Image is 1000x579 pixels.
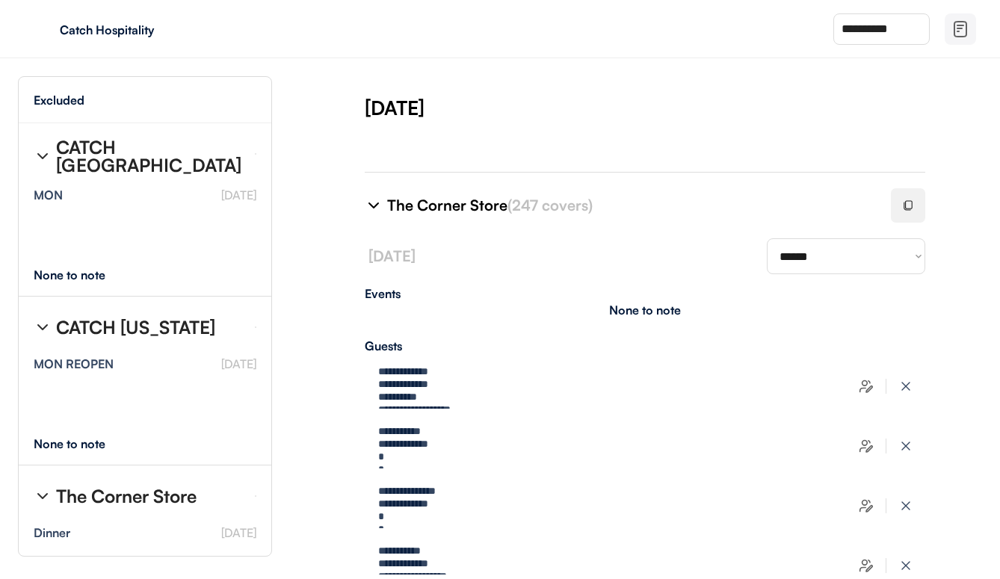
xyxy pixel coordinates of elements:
[507,196,593,214] font: (247 covers)
[56,318,215,336] div: CATCH [US_STATE]
[859,558,874,573] img: users-edit.svg
[221,356,256,371] font: [DATE]
[34,189,63,201] div: MON
[34,147,52,165] img: chevron-right%20%281%29.svg
[34,318,52,336] img: chevron-right%20%281%29.svg
[898,439,913,453] img: x-close%20%283%29.svg
[951,20,969,38] img: file-02.svg
[34,358,114,370] div: MON REOPEN
[365,288,925,300] div: Events
[859,498,874,513] img: users-edit.svg
[60,24,248,36] div: Catch Hospitality
[56,138,243,174] div: CATCH [GEOGRAPHIC_DATA]
[34,527,70,539] div: Dinner
[609,304,681,316] div: None to note
[34,269,133,281] div: None to note
[368,247,416,265] font: [DATE]
[898,558,913,573] img: x-close%20%283%29.svg
[34,554,115,567] strong: [PERSON_NAME]
[898,379,913,394] img: x-close%20%283%29.svg
[365,196,383,214] img: chevron-right%20%281%29.svg
[859,379,874,394] img: users-edit.svg
[387,195,873,216] div: The Corner Store
[56,487,197,505] div: The Corner Store
[365,94,1000,121] div: [DATE]
[34,487,52,505] img: chevron-right%20%281%29.svg
[34,438,133,450] div: None to note
[859,439,874,453] img: users-edit.svg
[898,498,913,513] img: x-close%20%283%29.svg
[221,525,256,540] font: [DATE]
[34,94,84,106] div: Excluded
[30,17,54,41] img: yH5BAEAAAAALAAAAAABAAEAAAIBRAA7
[221,188,256,202] font: [DATE]
[365,340,925,352] div: Guests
